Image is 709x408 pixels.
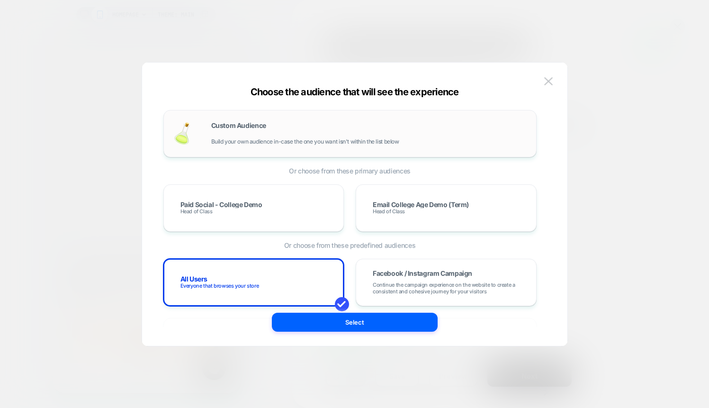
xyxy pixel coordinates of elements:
[373,201,469,208] span: Email College Age Demo (Term)
[11,221,179,352] div: cookie bar
[272,313,438,332] button: Select
[18,327,173,345] button: Preferences
[18,262,56,272] a: Privacy Policy (opens in a new tab)
[145,323,178,353] iframe: Gorgias live chat messenger
[18,306,173,324] button: Reject
[142,86,567,98] div: Choose the audience that will see the experience
[211,138,399,145] span: Build your own audience in-case the one you want isn't within the list below
[18,285,173,303] button: Accept
[373,208,405,215] span: Head of Class
[163,241,537,249] span: Or choose from these predefined audiences
[373,281,520,295] span: Continue the campaign experience on the website to create a consistent and cohesive journey for y...
[18,228,168,261] span: This website uses cookies to ensure you get the best experience on our website. We may also share...
[163,167,537,175] span: Or choose from these primary audiences
[373,270,472,277] span: Facebook / Instagram Campaign
[544,77,553,85] img: close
